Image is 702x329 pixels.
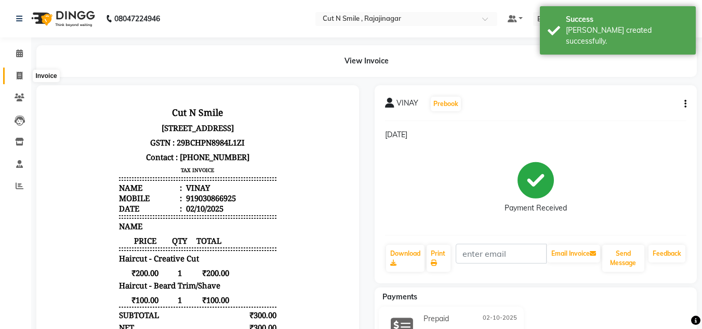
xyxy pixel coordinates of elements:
span: QTY [124,140,141,150]
div: Invoice [33,70,59,82]
button: Send Message [602,245,644,272]
div: GRAND TOTAL [72,239,127,249]
button: Email Invoice [547,245,600,262]
span: ₹200.00 [72,172,124,182]
p: Contact : [PHONE_NUMBER] [72,54,229,69]
a: Download [386,245,425,272]
div: Mobile [72,97,135,108]
b: 08047224946 [114,4,160,33]
div: Bill created successfully. [566,25,688,47]
span: 02-10-2025 [483,313,517,324]
span: PRICE [72,140,124,150]
span: Haircut - Beard Trim/Shave [72,185,174,195]
span: : [133,97,135,108]
p: Your prepaid 7K Topup (Balance 1830.00) is expiring on [DATE] [72,300,229,321]
a: Print [427,245,451,272]
h3: Cut N Smile [72,8,229,25]
h3: TAX INVOICE [72,69,229,80]
img: logo [27,4,98,33]
span: NAME [72,125,96,136]
div: SUBTOTAL [72,214,112,225]
span: ₹100.00 [72,199,124,209]
span: ₹100.00 [141,199,182,209]
span: : [133,87,135,97]
div: 02/10/2025 [137,108,177,118]
span: VINAY [396,98,418,112]
div: NET [72,227,87,237]
div: Paid [72,252,88,262]
div: 919030866925 [137,97,189,108]
a: Feedback [648,245,685,262]
span: 1 [124,199,141,209]
div: View Invoice [36,45,697,77]
div: Payment Received [505,203,567,214]
span: Prepaid [423,313,449,324]
div: Name [72,87,135,97]
span: TOTAL [141,140,182,150]
span: 1 [124,172,141,182]
div: VINAY [137,87,163,97]
div: ₹300.00 [189,214,230,225]
p: GSTN : 29BCHPN8984L1ZI [72,40,229,54]
span: Payments [382,292,417,301]
button: Prebook [431,97,461,111]
p: Please visit again ! [72,271,229,281]
span: : [133,108,135,118]
div: ₹300.00 [189,252,230,262]
p: [STREET_ADDRESS] [72,25,229,40]
div: ₹300.00 [189,227,230,237]
div: Success [566,14,688,25]
div: Date [72,108,135,118]
span: Haircut - Creative Cut [72,157,152,168]
p: [DATE] [385,129,687,140]
span: ₹200.00 [141,172,182,182]
div: ₹300.00 [189,239,230,249]
input: enter email [456,244,547,264]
